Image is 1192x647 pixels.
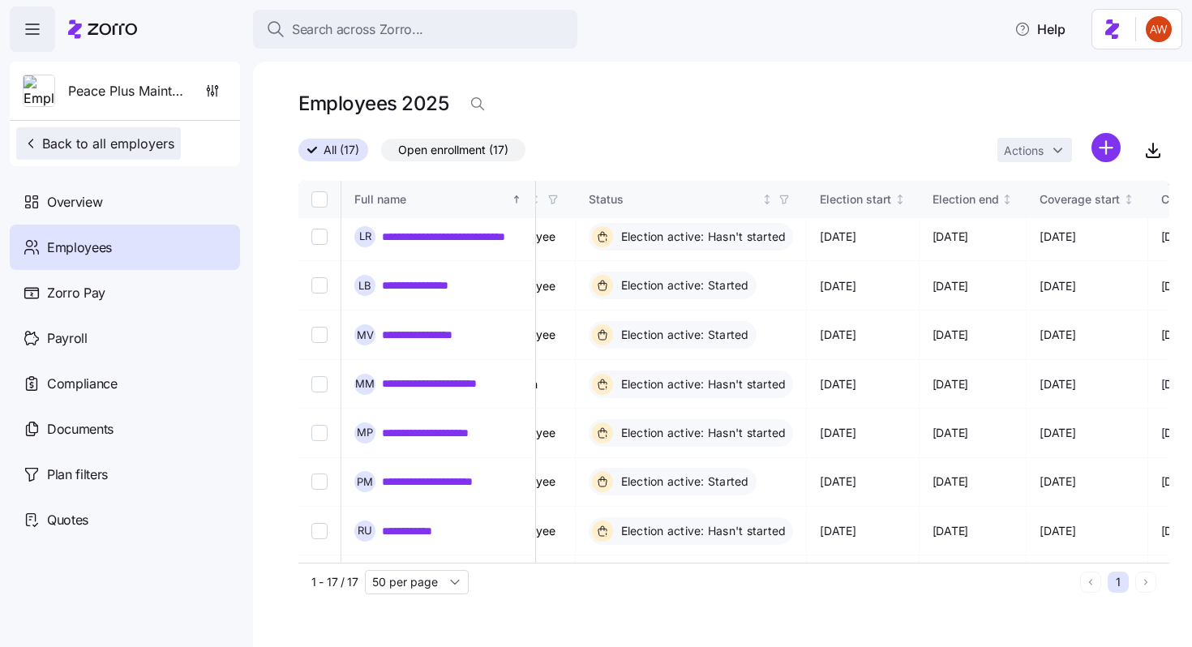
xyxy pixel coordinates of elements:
[1040,229,1075,245] span: [DATE]
[298,91,448,116] h1: Employees 2025
[24,75,54,108] img: Employer logo
[1040,523,1075,539] span: [DATE]
[10,315,240,361] a: Payroll
[10,452,240,497] a: Plan filters
[1004,145,1044,156] span: Actions
[933,376,968,392] span: [DATE]
[354,191,508,208] div: Full name
[311,425,328,441] input: Select record 12
[761,194,773,205] div: Not sorted
[1040,376,1075,392] span: [DATE]
[311,191,328,208] input: Select all records
[358,525,372,536] span: R U
[1135,572,1156,593] button: Next page
[616,277,749,294] span: Election active: Started
[1001,13,1078,45] button: Help
[1014,19,1066,39] span: Help
[589,191,759,208] div: Status
[10,497,240,542] a: Quotes
[820,425,855,441] span: [DATE]
[357,477,373,487] span: P M
[311,523,328,539] input: Select record 14
[341,181,536,218] th: Full nameSorted ascending
[1080,572,1101,593] button: Previous page
[292,19,423,40] span: Search across Zorro...
[311,376,328,392] input: Select record 11
[820,376,855,392] span: [DATE]
[933,191,999,208] div: Election end
[820,278,855,294] span: [DATE]
[1040,278,1075,294] span: [DATE]
[820,473,855,490] span: [DATE]
[398,139,508,161] span: Open enrollment (17)
[894,194,906,205] div: Not sorted
[47,238,112,258] span: Employees
[933,473,968,490] span: [DATE]
[357,427,373,438] span: M P
[576,181,808,218] th: StatusNot sorted
[359,231,371,242] span: L R
[820,523,855,539] span: [DATE]
[358,281,371,291] span: L B
[1040,327,1075,343] span: [DATE]
[933,229,968,245] span: [DATE]
[616,523,787,539] span: Election active: Hasn't started
[820,191,891,208] div: Election start
[311,574,358,590] span: 1 - 17 / 17
[933,425,968,441] span: [DATE]
[1027,181,1148,218] th: Coverage startNot sorted
[47,192,102,212] span: Overview
[933,278,968,294] span: [DATE]
[311,327,328,343] input: Select record 10
[1001,194,1013,205] div: Not sorted
[820,327,855,343] span: [DATE]
[511,194,522,205] div: Sorted ascending
[933,327,968,343] span: [DATE]
[47,374,118,394] span: Compliance
[47,328,88,349] span: Payroll
[616,473,749,490] span: Election active: Started
[311,277,328,294] input: Select record 9
[324,139,359,161] span: All (17)
[47,465,108,485] span: Plan filters
[16,127,181,160] button: Back to all employers
[1123,194,1134,205] div: Not sorted
[616,376,787,392] span: Election active: Hasn't started
[10,406,240,452] a: Documents
[10,225,240,270] a: Employees
[807,181,920,218] th: Election startNot sorted
[997,138,1072,162] button: Actions
[616,229,787,245] span: Election active: Hasn't started
[10,270,240,315] a: Zorro Pay
[311,473,328,490] input: Select record 13
[68,81,185,101] span: Peace Plus Maintenance Corp
[920,181,1027,218] th: Election endNot sorted
[1108,572,1129,593] button: 1
[616,425,787,441] span: Election active: Hasn't started
[820,229,855,245] span: [DATE]
[311,229,328,245] input: Select record 8
[1091,133,1121,162] svg: add icon
[10,179,240,225] a: Overview
[1040,191,1120,208] div: Coverage start
[357,330,374,341] span: M V
[933,523,968,539] span: [DATE]
[47,283,105,303] span: Zorro Pay
[47,419,114,439] span: Documents
[1146,16,1172,42] img: 3c671664b44671044fa8929adf5007c6
[355,379,375,389] span: M M
[1040,473,1075,490] span: [DATE]
[23,134,174,153] span: Back to all employers
[616,327,749,343] span: Election active: Started
[47,510,88,530] span: Quotes
[253,10,577,49] button: Search across Zorro...
[10,361,240,406] a: Compliance
[1040,425,1075,441] span: [DATE]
